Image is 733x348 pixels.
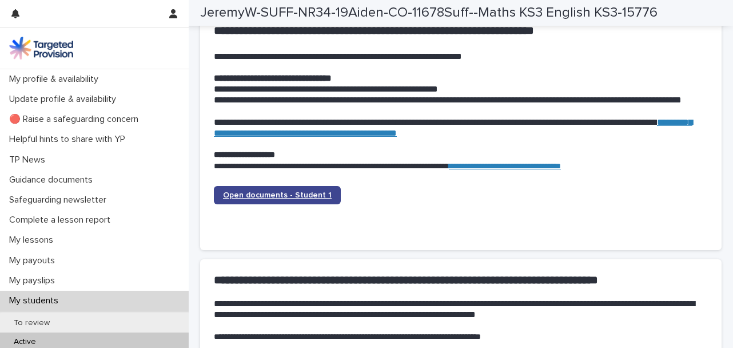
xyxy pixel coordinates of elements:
p: 🔴 Raise a safeguarding concern [5,114,148,125]
p: Safeguarding newsletter [5,195,115,205]
p: My lessons [5,235,62,246]
p: My profile & availability [5,74,107,85]
img: M5nRWzHhSzIhMunXDL62 [9,37,73,60]
p: My payouts [5,255,64,266]
p: My students [5,295,67,306]
p: Helpful hints to share with YP [5,134,134,145]
span: Open documents - Student 1 [223,191,332,199]
p: To review [5,318,59,328]
h2: JeremyW-SUFF-NR34-19Aiden-CO-11678Suff--Maths KS3 English KS3-15776 [200,5,658,21]
p: Active [5,337,45,347]
p: TP News [5,155,54,165]
p: Update profile & availability [5,94,125,105]
a: Open documents - Student 1 [214,186,341,204]
p: Complete a lesson report [5,215,119,226]
p: My payslips [5,275,64,286]
p: Guidance documents [5,175,102,185]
